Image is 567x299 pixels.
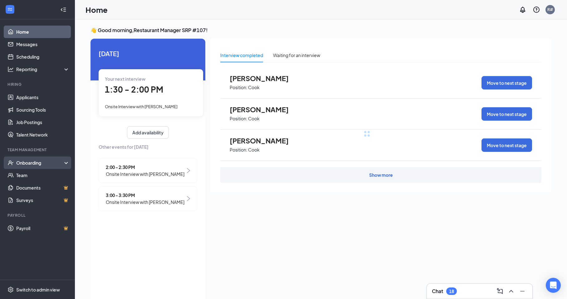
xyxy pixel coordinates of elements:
[230,116,247,122] p: Position:
[506,286,516,296] button: ChevronUp
[7,213,68,218] div: Payroll
[90,27,551,34] h3: 👋 Good morning, Restaurant Manager SRP #107 !
[16,38,70,51] a: Messages
[16,51,70,63] a: Scheduling
[105,76,145,82] span: Your next interview
[481,138,532,152] button: Move to next stage
[230,74,298,82] span: [PERSON_NAME]
[86,4,108,15] h1: Home
[16,181,70,194] a: DocumentsCrown
[273,52,320,59] div: Waiting for an interview
[105,104,178,109] span: Onsite Interview with [PERSON_NAME]
[106,199,184,205] span: Onsite Interview with [PERSON_NAME]
[16,66,70,72] div: Reporting
[230,137,298,145] span: [PERSON_NAME]
[248,147,260,153] p: Cook
[7,6,13,12] svg: WorkstreamLogo
[495,286,505,296] button: ComposeMessage
[16,194,70,206] a: SurveysCrown
[230,84,247,90] p: Position:
[7,66,14,72] svg: Analysis
[7,147,68,152] div: Team Management
[449,289,454,294] div: 18
[16,160,64,166] div: Onboarding
[127,126,169,139] button: Add availability
[507,287,515,295] svg: ChevronUp
[7,160,14,166] svg: UserCheck
[16,104,70,116] a: Sourcing Tools
[481,76,532,89] button: Move to next stage
[16,222,70,234] a: PayrollCrown
[106,171,184,177] span: Onsite Interview with [PERSON_NAME]
[517,286,527,296] button: Minimize
[7,287,14,293] svg: Settings
[546,278,561,293] div: Open Intercom Messenger
[99,49,197,58] span: [DATE]
[16,287,60,293] div: Switch to admin view
[248,84,260,90] p: Cook
[16,128,70,141] a: Talent Network
[248,116,260,122] p: Cook
[220,52,263,59] div: Interview completed
[230,147,247,153] p: Position:
[519,6,526,13] svg: Notifications
[432,288,443,295] h3: Chat
[16,26,70,38] a: Home
[16,91,70,104] a: Applicants
[547,7,553,12] div: R#
[105,84,163,94] span: 1:30 - 2:00 PM
[496,287,504,295] svg: ComposeMessage
[60,7,66,13] svg: Collapse
[16,116,70,128] a: Job Postings
[106,192,184,199] span: 3:00 - 3:30 PM
[369,172,393,178] div: Show more
[481,107,532,121] button: Move to next stage
[519,287,526,295] svg: Minimize
[230,105,298,113] span: [PERSON_NAME]
[99,143,197,150] span: Other events for [DATE]
[7,82,68,87] div: Hiring
[16,169,70,181] a: Team
[106,164,184,171] span: 2:00 - 2:30 PM
[533,6,540,13] svg: QuestionInfo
